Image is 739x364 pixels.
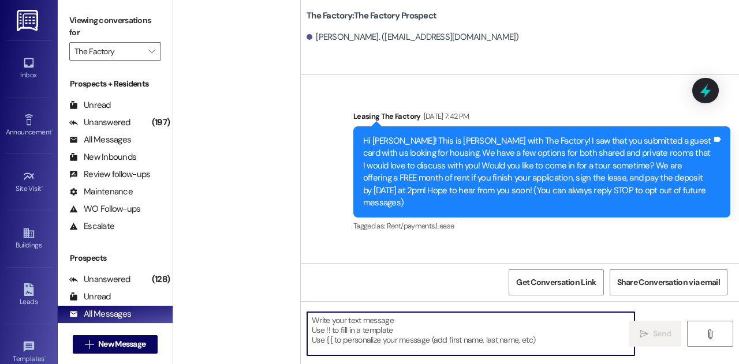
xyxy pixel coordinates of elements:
[69,151,136,163] div: New Inbounds
[69,273,130,286] div: Unanswered
[516,276,596,288] span: Get Conversation Link
[51,126,53,134] span: •
[69,308,131,320] div: All Messages
[307,31,519,43] div: [PERSON_NAME]. ([EMAIL_ADDRESS][DOMAIN_NAME])
[617,276,720,288] span: Share Conversation via email
[353,110,730,126] div: Leasing The Factory
[149,271,173,288] div: (128)
[73,335,158,354] button: New Message
[44,353,46,361] span: •
[363,135,712,209] div: Hi [PERSON_NAME]! This is [PERSON_NAME] with The Factory! I saw that you submitted a guest card w...
[69,186,133,198] div: Maintenance
[353,217,730,234] div: Tagged as:
[17,10,40,31] img: ResiDesk Logo
[58,78,173,90] div: Prospects + Residents
[653,328,671,340] span: Send
[69,168,150,181] div: Review follow-ups
[307,10,436,22] b: The Factory: The Factory Prospect
[610,269,727,295] button: Share Conversation via email
[69,99,111,111] div: Unread
[387,221,436,231] span: Rent/payments ,
[69,12,161,42] label: Viewing conversations for
[436,221,454,231] span: Lease
[421,110,469,122] div: [DATE] 7:42 PM
[629,321,681,347] button: Send
[509,269,603,295] button: Get Conversation Link
[69,117,130,129] div: Unanswered
[85,340,94,349] i: 
[6,167,52,198] a: Site Visit •
[69,203,140,215] div: WO Follow-ups
[69,291,111,303] div: Unread
[69,220,114,232] div: Escalate
[6,53,52,84] a: Inbox
[98,338,145,350] span: New Message
[640,329,648,339] i: 
[148,47,155,56] i: 
[69,134,131,146] div: All Messages
[58,252,173,264] div: Prospects
[74,42,143,61] input: All communities
[706,329,714,339] i: 
[6,280,52,311] a: Leads
[149,114,173,132] div: (197)
[6,223,52,254] a: Buildings
[42,183,43,191] span: •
